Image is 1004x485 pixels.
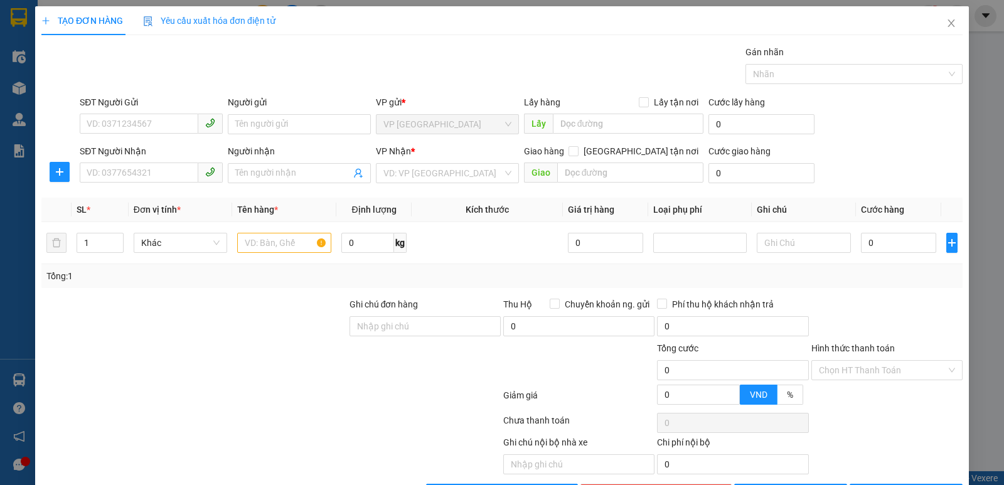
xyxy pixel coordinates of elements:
span: Phí thu hộ khách nhận trả [667,297,779,311]
span: Chuyển khoản ng. gửi [560,297,654,311]
input: Cước giao hàng [708,163,814,183]
span: Giá trị hàng [568,205,614,215]
input: Ghi chú đơn hàng [350,316,501,336]
button: delete [46,233,67,253]
input: Dọc đường [553,114,704,134]
div: Người nhận [228,144,371,158]
span: TẠO ĐƠN HÀNG [41,16,123,26]
strong: CHUYỂN PHÁT NHANH AN PHÚ QUÝ [56,10,147,51]
span: phone [205,167,215,177]
img: icon [143,16,153,26]
label: Hình thức thanh toán [811,343,895,353]
span: Yêu cầu xuất hóa đơn điện tử [143,16,275,26]
label: Cước lấy hàng [708,97,765,107]
span: Giao hàng [524,146,564,156]
label: Cước giao hàng [708,146,771,156]
span: VP Cầu Yên Xuân [383,115,511,134]
label: Ghi chú đơn hàng [350,299,419,309]
span: [GEOGRAPHIC_DATA] tận nơi [579,144,703,158]
span: Kích thước [466,205,509,215]
input: VD: Bàn, Ghế [237,233,331,253]
label: Gán nhãn [745,47,784,57]
span: Lấy hàng [524,97,560,107]
span: Tên hàng [237,205,278,215]
input: Nhập ghi chú [503,454,654,474]
div: Ghi chú nội bộ nhà xe [503,435,654,454]
span: phone [205,118,215,128]
span: plus [41,16,50,25]
div: Chi phí nội bộ [657,435,808,454]
span: close [946,18,956,28]
div: VP gửi [376,95,519,109]
span: Cước hàng [861,205,904,215]
div: Giảm giá [502,388,656,410]
span: plus [947,238,957,248]
th: Loại phụ phí [648,198,752,222]
th: Ghi chú [752,198,856,222]
img: logo [7,38,44,100]
div: Chưa thanh toán [502,413,656,435]
div: Người gửi [228,95,371,109]
span: Giao [524,163,557,183]
div: SĐT Người Nhận [80,144,223,158]
strong: PHIẾU GỬI HÀNG [51,89,153,102]
span: Định lượng [352,205,397,215]
span: Tổng cước [657,343,698,353]
span: SL [77,205,87,215]
input: Cước lấy hàng [708,114,814,134]
div: SĐT Người Gửi [80,95,223,109]
span: % [787,390,793,400]
div: Tổng: 1 [46,269,388,283]
span: user-add [353,168,363,178]
button: plus [946,233,958,253]
input: 0 [568,233,643,253]
span: VP Nhận [376,146,411,156]
span: VND [750,390,767,400]
span: Đơn vị tính [134,205,181,215]
span: Lấy tận nơi [649,95,703,109]
span: YX1508253388 [160,68,235,82]
span: plus [50,167,69,177]
button: plus [50,162,70,182]
span: kg [394,233,407,253]
span: Lấy [524,114,553,134]
input: Dọc đường [557,163,704,183]
span: Thu Hộ [503,299,532,309]
button: Close [934,6,969,41]
span: Khác [141,233,220,252]
input: Ghi Chú [757,233,851,253]
span: [GEOGRAPHIC_DATA], [GEOGRAPHIC_DATA] ↔ [GEOGRAPHIC_DATA] [50,53,152,86]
